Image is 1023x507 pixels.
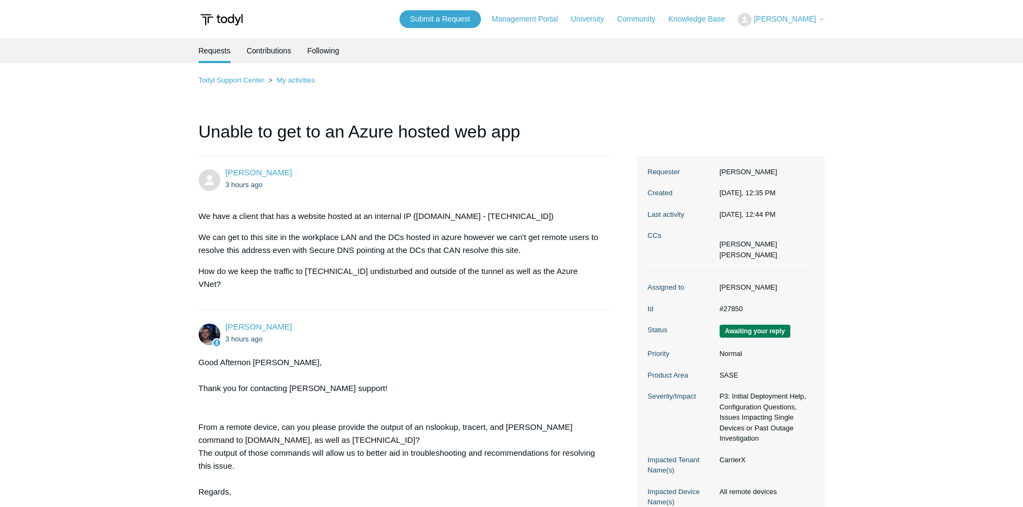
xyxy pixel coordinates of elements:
span: Connor Davis [226,322,292,331]
span: [PERSON_NAME] [754,15,816,23]
li: Todyl Support Center [199,76,267,84]
span: We are waiting for you to respond [720,325,790,338]
dd: SASE [714,370,814,381]
dd: P3: Initial Deployment Help, Configuration Questions, Issues Impacting Single Devices or Past Out... [714,391,814,444]
p: How do we keep the traffic to [TECHNICAL_ID] undisturbed and outside of the tunnel as well as the... [199,265,601,291]
li: Edward Tanase [720,239,777,250]
dt: Severity/Impact [648,391,714,402]
time: 09/02/2025, 12:44 [720,210,776,218]
dd: #27850 [714,304,814,314]
a: Submit a Request [399,10,481,28]
p: We can get to this site in the workplace LAN and the DCs hosted in azure however we can't get rem... [199,231,601,257]
time: 09/02/2025, 12:44 [226,335,263,343]
dt: Id [648,304,714,314]
dt: Last activity [648,209,714,220]
a: Knowledge Base [668,13,736,25]
a: [PERSON_NAME] [226,322,292,331]
a: Contributions [247,38,292,63]
a: Todyl Support Center [199,76,265,84]
button: [PERSON_NAME] [738,13,824,26]
a: My activities [276,76,315,84]
time: 09/02/2025, 12:35 [226,181,263,189]
a: Community [617,13,666,25]
dt: Impacted Tenant Name(s) [648,455,714,476]
dt: Status [648,325,714,335]
a: University [571,13,614,25]
dt: Created [648,188,714,198]
li: Requests [199,38,231,63]
dt: Priority [648,348,714,359]
p: We have a client that has a website hosted at an internal IP ([DOMAIN_NAME] - [TECHNICAL_ID]) [199,210,601,223]
a: Following [307,38,339,63]
span: Charles Perkins [226,168,292,177]
img: Todyl Support Center Help Center home page [199,10,245,30]
li: Aaron Argiropoulos [720,250,777,261]
a: [PERSON_NAME] [226,168,292,177]
dd: All remote devices [714,487,814,497]
dd: Normal [714,348,814,359]
li: My activities [266,76,315,84]
dt: Assigned to [648,282,714,293]
dt: CCs [648,230,714,241]
dt: Product Area [648,370,714,381]
h1: Unable to get to an Azure hosted web app [199,119,612,156]
dd: CarrierX [714,455,814,465]
dt: Requester [648,167,714,177]
dd: [PERSON_NAME] [714,282,814,293]
time: 09/02/2025, 12:35 [720,189,776,197]
a: Management Portal [492,13,568,25]
dd: [PERSON_NAME] [714,167,814,177]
